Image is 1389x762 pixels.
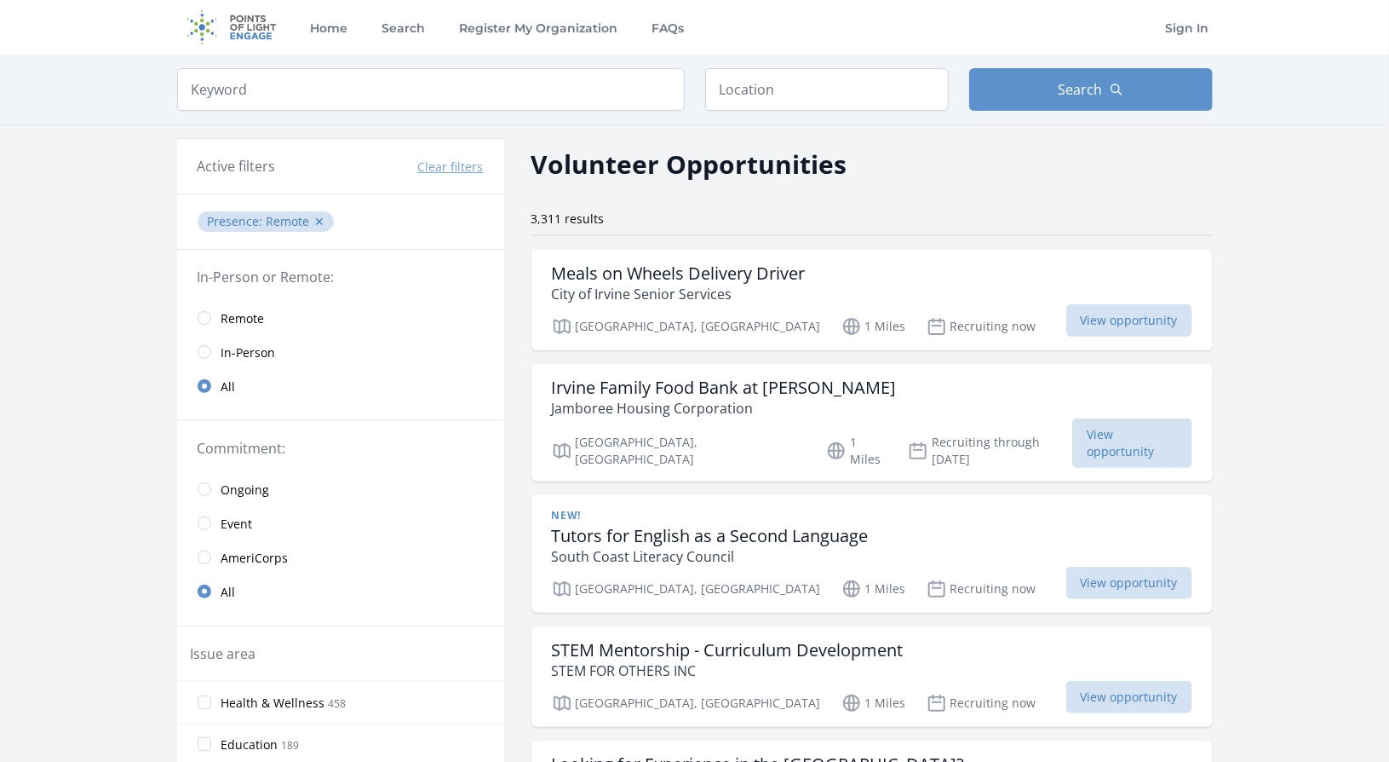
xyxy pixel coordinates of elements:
[927,316,1036,337] p: Recruiting now
[927,579,1036,599] p: Recruiting now
[1066,304,1192,337] span: View opportunity
[1066,681,1192,713] span: View opportunity
[552,693,821,713] p: [GEOGRAPHIC_DATA], [GEOGRAPHIC_DATA]
[221,584,236,601] span: All
[221,736,278,753] span: Education
[329,696,347,711] span: 458
[191,644,256,664] legend: Issue area
[552,546,869,567] p: South Coast Literacy Council
[1059,79,1103,100] span: Search
[282,738,300,753] span: 189
[198,737,211,751] input: Education 189
[908,434,1072,468] p: Recruiting through [DATE]
[531,211,605,227] span: 3,311 results
[841,579,906,599] p: 1 Miles
[177,540,504,574] a: AmeriCorps
[705,68,949,111] input: Location
[221,516,253,533] span: Event
[177,301,504,335] a: Remote
[927,693,1036,713] p: Recruiting now
[221,344,276,361] span: In-Person
[552,434,806,468] p: [GEOGRAPHIC_DATA], [GEOGRAPHIC_DATA]
[177,574,504,609] a: All
[221,378,236,395] span: All
[198,696,211,709] input: Health & Wellness 458
[531,626,1213,727] a: STEM Mentorship - Curriculum Development STEM FOR OTHERS INC [GEOGRAPHIC_DATA], [GEOGRAPHIC_DATA]...
[221,550,289,567] span: AmeriCorps
[177,335,504,369] a: In-Person
[841,316,906,337] p: 1 Miles
[552,579,821,599] p: [GEOGRAPHIC_DATA], [GEOGRAPHIC_DATA]
[177,506,504,540] a: Event
[552,398,897,419] p: Jamboree Housing Corporation
[531,250,1213,350] a: Meals on Wheels Delivery Driver City of Irvine Senior Services [GEOGRAPHIC_DATA], [GEOGRAPHIC_DAT...
[552,263,806,284] h3: Meals on Wheels Delivery Driver
[198,267,484,287] legend: In-Person or Remote:
[531,495,1213,613] a: New! Tutors for English as a Second Language South Coast Literacy Council [GEOGRAPHIC_DATA], [GEO...
[198,438,484,459] legend: Commitment:
[1066,567,1192,599] span: View opportunity
[552,640,904,661] h3: STEM Mentorship - Curriculum Development
[552,661,904,681] p: STEM FOR OTHERS INC
[208,213,267,229] span: Presence :
[177,472,504,506] a: Ongoing
[315,213,325,230] button: ✕
[177,68,685,111] input: Keyword
[221,695,325,712] span: Health & Wellness
[552,378,897,398] h3: Irvine Family Food Bank at [PERSON_NAME]
[826,434,887,468] p: 1 Miles
[1072,419,1192,468] span: View opportunity
[221,310,265,327] span: Remote
[841,693,906,713] p: 1 Miles
[177,369,504,403] a: All
[267,213,310,229] span: Remote
[552,509,581,522] span: New!
[969,68,1213,111] button: Search
[531,364,1213,482] a: Irvine Family Food Bank at [PERSON_NAME] Jamboree Housing Corporation [GEOGRAPHIC_DATA], [GEOGRAP...
[198,156,276,176] h3: Active filters
[552,526,869,546] h3: Tutors for English as a Second Language
[418,159,484,176] button: Clear filters
[552,284,806,304] p: City of Irvine Senior Services
[531,145,847,183] h2: Volunteer Opportunities
[221,482,270,499] span: Ongoing
[552,316,821,337] p: [GEOGRAPHIC_DATA], [GEOGRAPHIC_DATA]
